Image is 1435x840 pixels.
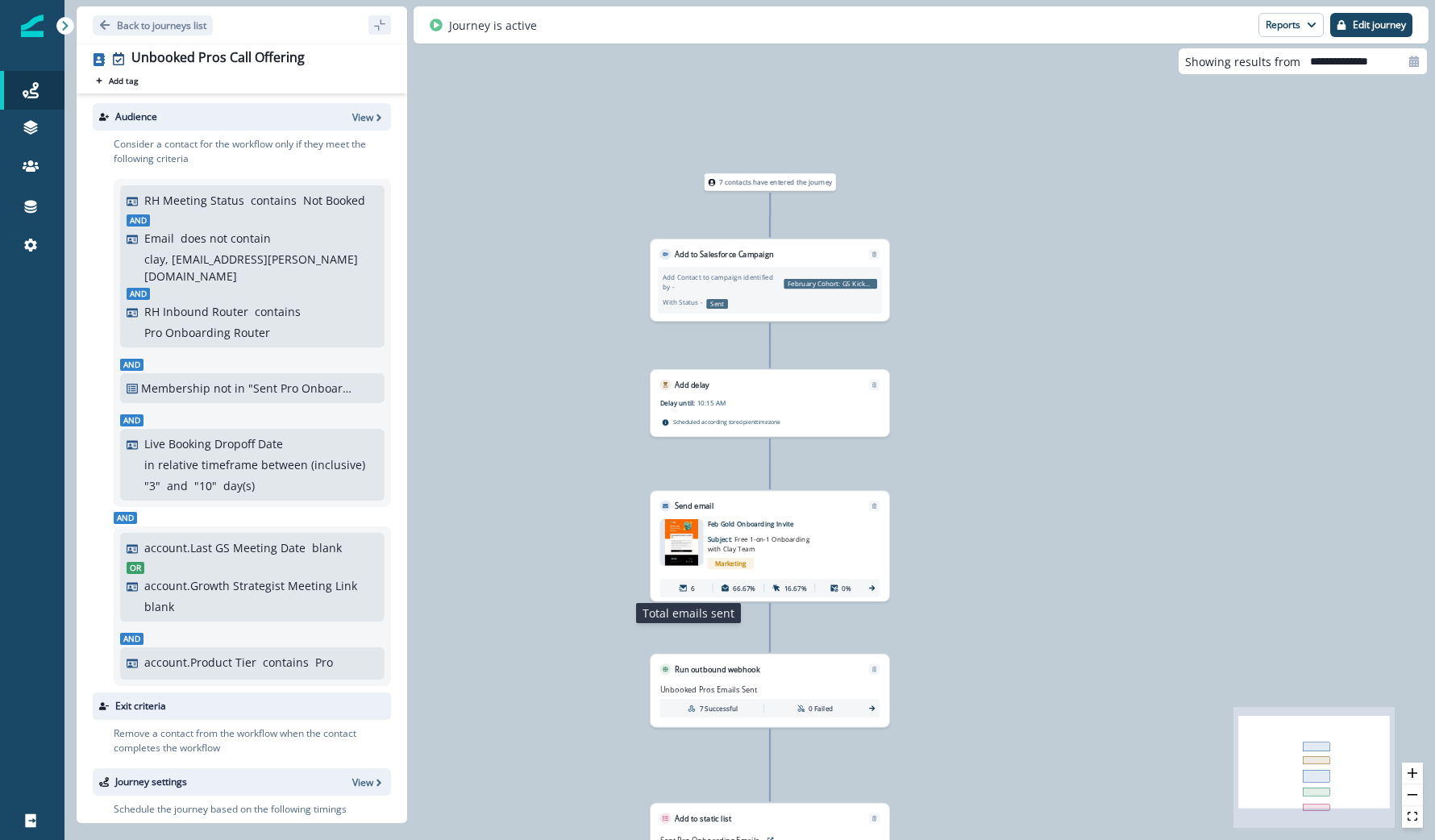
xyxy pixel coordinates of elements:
[697,398,814,408] p: 10:15 AM
[663,297,703,307] p: With Status -
[144,230,174,247] p: Email
[144,598,174,615] p: blank
[120,414,143,426] span: And
[181,230,271,247] p: does not contain
[223,477,255,494] p: day(s)
[352,776,385,789] button: View
[650,491,889,602] div: Send emailRemoveemail asset unavailableFeb Gold Onboarding InviteSubject: Free 1-on-1 Onboarding ...
[131,50,305,68] div: Unbooked Pros Call Offering
[719,177,832,187] p: 7 contacts have entered the journey
[114,726,391,755] p: Remove a contact from the workflow when the contact completes the workflow
[93,15,213,35] button: Go back
[708,519,857,529] p: Feb Gold Onboarding Invite
[809,704,833,713] p: 0 Failed
[675,813,731,824] p: Add to static list
[352,110,373,124] p: View
[144,303,248,320] p: RH Inbound Router
[706,299,728,309] p: Sent
[784,583,807,593] p: 16.67%
[675,501,713,512] p: Send email
[248,380,357,397] p: "Sent Pro Onboarding Emails"
[663,272,780,291] p: Add Contact to campaign identified by -
[194,477,217,494] p: " 10 "
[144,435,283,452] p: Live Booking Dropoff Date
[675,379,709,390] p: Add delay
[1330,13,1412,37] button: Edit journey
[312,539,342,556] p: blank
[691,583,695,593] p: 6
[1185,53,1300,70] p: Showing results from
[263,654,309,671] p: contains
[368,15,391,35] button: sidebar collapse toggle
[117,19,206,32] p: Back to journeys list
[708,558,755,569] span: Marketing
[675,248,774,260] p: Add to Salesforce Campaign
[115,699,166,713] p: Exit criteria
[1353,19,1406,31] p: Edit journey
[665,519,698,566] img: email asset unavailable
[352,776,373,789] p: View
[784,279,877,289] p: February Cohort: GS Kickoff Inviation
[144,324,270,341] p: Pro Onboarding Router
[1402,806,1423,828] button: fit view
[144,192,244,209] p: RH Meeting Status
[673,417,781,426] p: Scheduled according to recipient timezone
[303,192,365,209] p: Not Booked
[1402,784,1423,806] button: zoom out
[315,654,333,671] p: Pro
[650,369,889,437] div: Add delayRemoveDelay until:10:15 AMScheduled according torecipienttimezone
[127,214,150,227] span: And
[114,802,347,817] p: Schedule the journey based on the following timings
[144,251,374,285] p: clay, [EMAIL_ADDRESS][PERSON_NAME][DOMAIN_NAME]
[842,583,851,593] p: 0%
[251,192,297,209] p: contains
[650,239,889,321] div: Add to Salesforce CampaignRemoveAdd Contact to campaign identified by -February Cohort: GS Kickof...
[660,398,697,408] p: Delay until:
[109,76,138,85] p: Add tag
[708,529,825,554] p: Subject:
[214,380,245,397] p: not in
[144,654,256,671] p: account.Product Tier
[650,654,889,727] div: Run outbound webhookRemoveUnbooked Pros Emails Sent7 Successful0 Failed
[120,359,143,371] span: And
[144,456,365,473] p: in relative timeframe between (inclusive)
[733,583,755,593] p: 66.67%
[680,173,859,190] div: 7 contacts have entered the journey
[144,539,306,556] p: account.Last GS Meeting Date
[114,137,391,166] p: Consider a contact for the workflow only if they meet the following criteria
[1402,763,1423,784] button: zoom in
[700,704,738,713] p: 7 Successful
[708,535,810,554] span: Free 1-on-1 Onboarding with Clay Team
[120,633,143,645] span: And
[675,663,760,675] p: Run outbound webhook
[115,775,187,789] p: Journey settings
[167,477,188,494] p: and
[127,562,144,574] span: Or
[660,684,758,696] p: Unbooked Pros Emails Sent
[21,15,44,37] img: Inflection
[115,110,157,124] p: Audience
[449,17,537,34] p: Journey is active
[141,380,210,397] p: Membership
[1258,13,1324,37] button: Reports
[352,110,385,124] button: View
[144,477,160,494] p: " 3 "
[144,577,357,594] p: account.Growth Strategist Meeting Link
[93,74,141,87] button: Add tag
[255,303,301,320] p: contains
[127,288,150,300] span: And
[114,512,137,524] span: And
